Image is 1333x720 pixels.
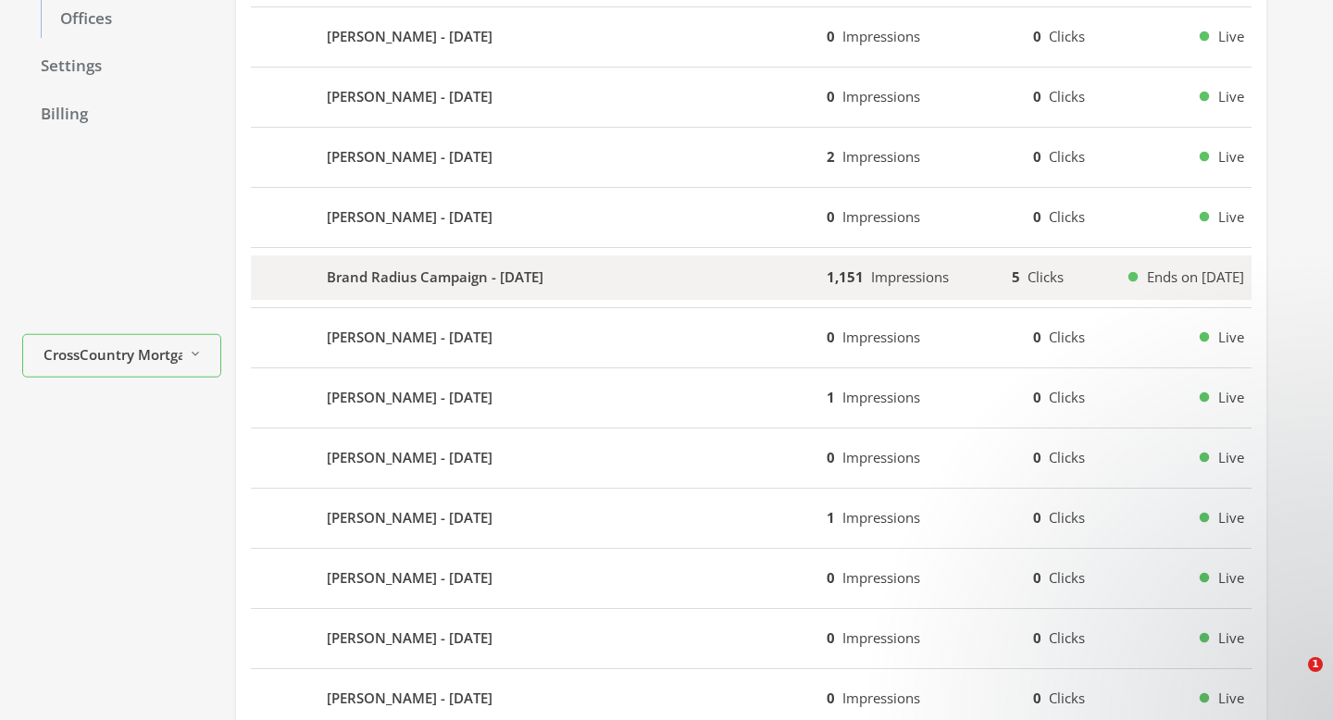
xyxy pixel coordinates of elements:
button: Brand Radius Campaign - [DATE]1,151Impressions5ClicksEnds on [DATE] [251,255,1252,300]
span: Impressions [842,27,920,45]
a: Settings [22,47,221,86]
span: Impressions [842,508,920,527]
span: Impressions [871,267,949,286]
b: 1 [827,388,835,406]
span: Impressions [842,448,920,466]
b: 0 [827,27,835,45]
b: [PERSON_NAME] - [DATE] [327,688,492,709]
span: Clicks [1028,267,1064,286]
span: 1 [1308,657,1323,672]
span: Impressions [842,568,920,587]
b: 0 [1033,87,1041,106]
span: Clicks [1049,328,1085,346]
b: 0 [1033,207,1041,226]
span: Live [1218,146,1244,168]
b: 0 [1033,448,1041,466]
b: [PERSON_NAME] - [DATE] [327,327,492,348]
span: Live [1218,86,1244,107]
b: 0 [1033,508,1041,527]
b: 1 [827,508,835,527]
button: [PERSON_NAME] - [DATE]0Impressions0ClicksLive [251,436,1252,480]
button: [PERSON_NAME] - [DATE]1Impressions0ClicksLive [251,496,1252,540]
b: [PERSON_NAME] - [DATE] [327,627,492,649]
button: [PERSON_NAME] - [DATE]0Impressions0ClicksLive [251,195,1252,240]
b: 0 [1033,388,1041,406]
b: 0 [1033,27,1041,45]
b: 0 [827,207,835,226]
b: 0 [827,87,835,106]
b: 0 [827,568,835,587]
b: [PERSON_NAME] - [DATE] [327,507,492,528]
b: [PERSON_NAME] - [DATE] [327,26,492,47]
span: Impressions [842,628,920,647]
b: 0 [1033,689,1041,707]
iframe: Intercom live chat [1270,657,1314,701]
b: 2 [827,147,835,166]
span: Live [1218,688,1244,709]
span: Clicks [1049,508,1085,527]
button: [PERSON_NAME] - [DATE]0Impressions0ClicksLive [251,556,1252,601]
b: 0 [1033,147,1041,166]
a: Billing [22,95,221,134]
button: [PERSON_NAME] - [DATE]1Impressions0ClicksLive [251,376,1252,420]
button: [PERSON_NAME] - [DATE]0Impressions0ClicksLive [251,616,1252,661]
span: Impressions [842,689,920,707]
button: [PERSON_NAME] - [DATE]2Impressions0ClicksLive [251,135,1252,180]
span: Live [1218,507,1244,528]
iframe: Intercom notifications message [963,540,1333,670]
button: [PERSON_NAME] - [DATE]0Impressions0ClicksLive [251,75,1252,119]
b: [PERSON_NAME] - [DATE] [327,387,492,408]
b: [PERSON_NAME] - [DATE] [327,146,492,168]
span: Impressions [842,147,920,166]
span: Impressions [842,328,920,346]
span: Impressions [842,87,920,106]
span: Impressions [842,388,920,406]
b: 5 [1012,267,1020,286]
span: Clicks [1049,147,1085,166]
b: [PERSON_NAME] - [DATE] [327,206,492,228]
button: [PERSON_NAME] - [DATE]0Impressions0ClicksLive [251,15,1252,59]
span: Clicks [1049,207,1085,226]
b: 0 [827,448,835,466]
b: 0 [827,328,835,346]
b: [PERSON_NAME] - [DATE] [327,567,492,589]
span: Live [1218,206,1244,228]
span: Clicks [1049,27,1085,45]
span: Live [1218,327,1244,348]
b: [PERSON_NAME] - [DATE] [327,447,492,468]
span: Clicks [1049,87,1085,106]
span: Live [1218,387,1244,408]
b: 0 [827,689,835,707]
b: Brand Radius Campaign - [DATE] [327,267,543,288]
span: Live [1218,26,1244,47]
span: Impressions [842,207,920,226]
button: CrossCountry Mortgage [22,334,221,378]
span: CrossCountry Mortgage [44,343,182,365]
span: Clicks [1049,448,1085,466]
b: 0 [1033,328,1041,346]
span: Ends on [DATE] [1147,267,1244,288]
b: 0 [827,628,835,647]
span: Clicks [1049,388,1085,406]
b: [PERSON_NAME] - [DATE] [327,86,492,107]
b: 1,151 [827,267,864,286]
button: [PERSON_NAME] - [DATE]0Impressions0ClicksLive [251,316,1252,360]
span: Clicks [1049,689,1085,707]
span: Live [1218,447,1244,468]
